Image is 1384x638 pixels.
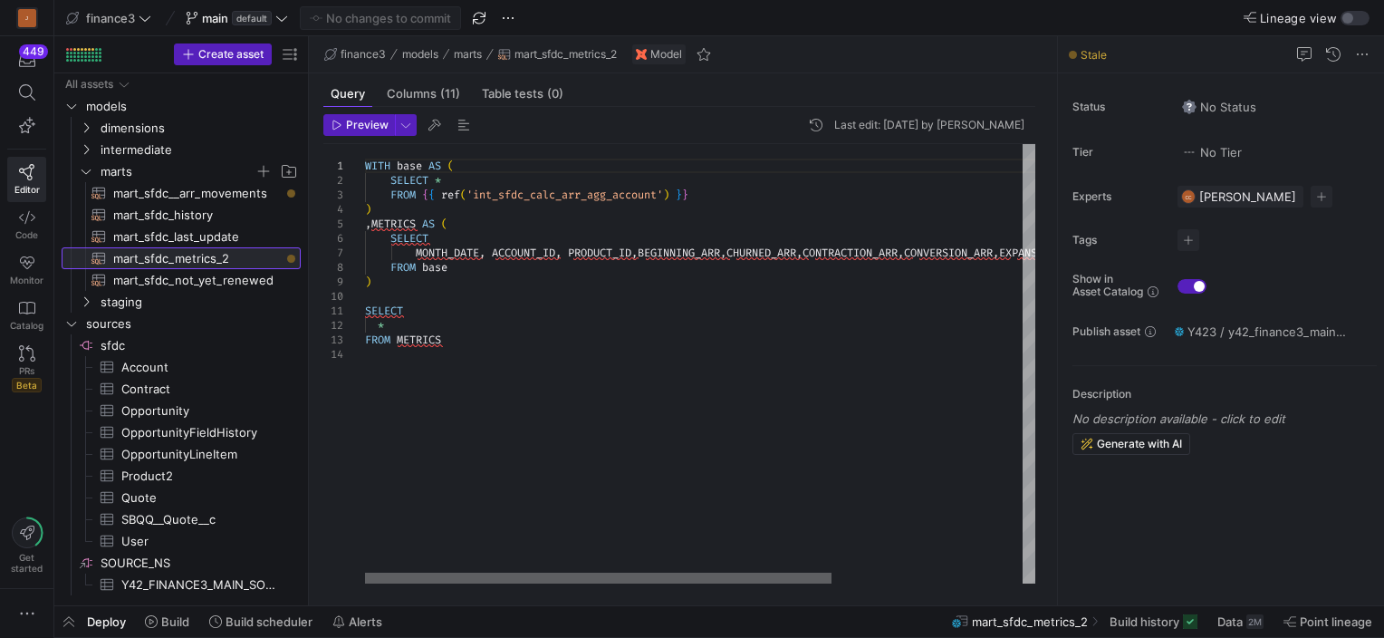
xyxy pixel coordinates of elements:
[1209,606,1272,637] button: Data2M
[492,246,555,260] span: ACCOUNT_ID
[466,188,663,202] span: 'int_sfdc_calc_arr_agg_account'
[113,227,280,247] span: mart_sfdc_last_update​​​​​​​​​​
[101,292,298,313] span: staging
[324,606,390,637] button: Alerts
[494,43,621,65] button: mart_sfdc_metrics_2
[636,49,647,60] img: undefined
[1081,48,1107,62] span: Stale
[62,443,301,465] div: Press SPACE to select this row.
[682,188,688,202] span: }
[62,204,301,226] div: Press SPACE to select this row.
[1110,614,1179,629] span: Build history
[341,48,386,61] span: finance3
[121,509,280,530] span: SBQQ__Quote__c​​​​​​​​​
[14,184,40,195] span: Editor
[1181,189,1196,204] div: CC
[428,188,435,202] span: {
[390,231,428,246] span: SELECT
[121,379,280,400] span: Contract​​​​​​​​​
[62,95,301,117] div: Press SPACE to select this row.
[726,246,796,260] span: CHURNED_ARR
[62,73,301,95] div: Press SPACE to select this row.
[62,400,301,421] a: Opportunity​​​​​​​​​
[663,188,669,202] span: )
[441,188,460,202] span: ref
[62,313,301,334] div: Press SPACE to select this row.
[650,48,682,61] span: Model
[226,614,312,629] span: Build scheduler
[86,314,298,334] span: sources
[323,275,343,289] div: 9
[7,247,46,293] a: Monitor
[999,246,1081,260] span: EXPANSION_ARR
[365,275,371,289] span: )
[323,304,343,318] div: 11
[416,246,479,260] span: MONTH_DATE
[12,378,42,392] span: Beta
[62,421,301,443] div: Press SPACE to select this row.
[10,275,43,285] span: Monitor
[10,320,43,331] span: Catalog
[121,444,280,465] span: OpportunityLineItem​​​​​​​​​
[390,260,416,275] span: FROM
[18,9,36,27] div: J
[323,333,343,347] div: 13
[62,334,301,356] div: Press SPACE to select this row.
[121,401,280,421] span: Opportunity​​​​​​​​​
[62,487,301,508] div: Press SPACE to select this row.
[101,335,298,356] span: sfdc​​​​​​​​
[428,159,441,173] span: AS
[323,318,343,333] div: 12
[323,159,343,173] div: 1
[479,246,485,260] span: ,
[62,291,301,313] div: Press SPACE to select this row.
[113,270,280,291] span: mart_sfdc_not_yet_renewed​​​​​​​​​​
[720,246,726,260] span: ,
[447,159,454,173] span: (
[198,48,264,61] span: Create asset
[121,488,280,508] span: Quote​​​​​​​​​
[19,44,48,59] div: 449
[323,114,395,136] button: Preview
[121,466,280,487] span: Product2​​​​​​​​​
[1072,388,1377,401] p: Description
[390,173,428,188] span: SELECT
[161,614,189,629] span: Build
[62,117,301,139] div: Press SPACE to select this row.
[1199,189,1296,204] span: [PERSON_NAME]
[422,188,428,202] span: {
[62,226,301,247] div: Press SPACE to select this row.
[232,11,272,25] span: default
[121,531,280,552] span: User​​​​​​​​​
[1182,100,1197,114] img: No status
[638,246,720,260] span: BEGINNING_ARR
[174,43,272,65] button: Create asset
[62,247,301,269] a: mart_sfdc_metrics_2​​​​​​​​​​
[1072,325,1140,338] span: Publish asset
[62,487,301,508] a: Quote​​​​​​​​​
[62,356,301,378] a: Account​​​​​​​​​
[1072,411,1377,426] p: No description available - click to edit
[86,11,135,25] span: finance3
[631,246,638,260] span: ,
[454,48,482,61] span: marts
[387,88,460,100] span: Columns
[62,334,301,356] a: sfdc​​​​​​​​
[62,530,301,552] a: User​​​​​​​​​
[323,260,343,275] div: 8
[121,422,280,443] span: OpportunityFieldHistory​​​​​​​​​
[323,246,343,260] div: 7
[121,575,280,595] span: Y42_FINANCE3_MAIN_SOURCE_NS_CUSTOMCONSOLIDATEDEXCHANGERATESSEARCHRESULTS​​​​​​​​​
[62,204,301,226] a: mart_sfdc_history​​​​​​​​​​
[398,43,443,65] button: models
[62,574,301,595] a: Y42_FINANCE3_MAIN_SOURCE_NS_CUSTOMCONSOLIDATEDEXCHANGERATESSEARCHRESULTS​​​​​​​​​
[422,217,435,231] span: AS
[62,378,301,400] a: Contract​​​​​​​​​
[365,217,371,231] span: ,
[101,553,298,574] span: SOURCE_NS​​​​​​​​
[1177,140,1246,164] button: No tierNo Tier
[62,574,301,595] div: Press SPACE to select this row.
[365,304,403,318] span: SELECT
[972,614,1088,629] span: mart_sfdc_metrics_2
[365,202,371,217] span: )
